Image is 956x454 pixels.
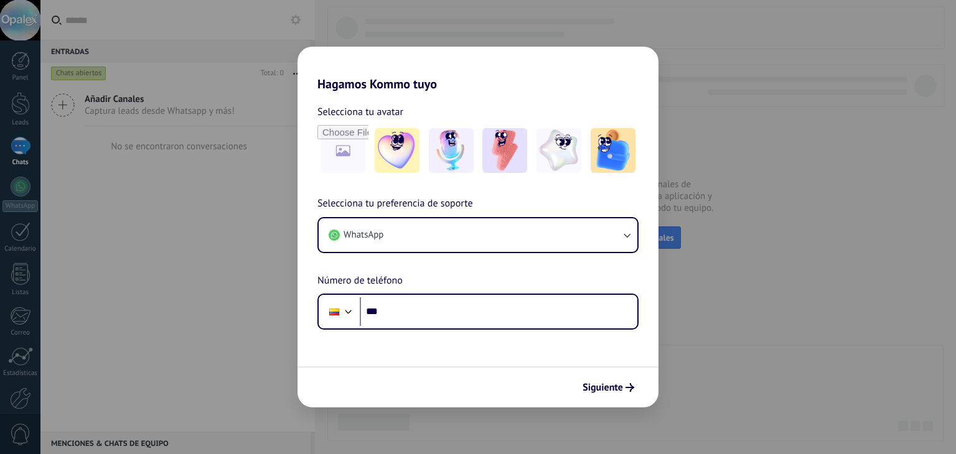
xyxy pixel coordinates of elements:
[482,128,527,173] img: -3.jpeg
[577,377,640,398] button: Siguiente
[298,47,658,91] h2: Hagamos Kommo tuyo
[322,299,346,325] div: Colombia: + 57
[317,273,403,289] span: Número de teléfono
[591,128,635,173] img: -5.jpeg
[429,128,474,173] img: -2.jpeg
[344,229,383,241] span: WhatsApp
[583,383,623,392] span: Siguiente
[537,128,581,173] img: -4.jpeg
[317,196,473,212] span: Selecciona tu preferencia de soporte
[375,128,419,173] img: -1.jpeg
[319,218,637,252] button: WhatsApp
[317,104,403,120] span: Selecciona tu avatar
